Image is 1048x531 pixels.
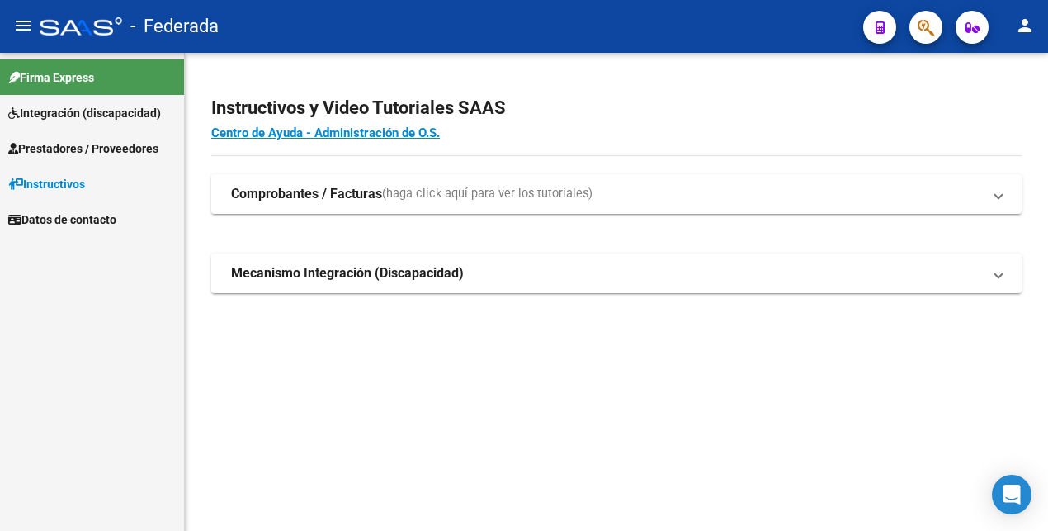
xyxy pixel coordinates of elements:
[231,264,464,282] strong: Mecanismo Integración (Discapacidad)
[382,185,592,203] span: (haga click aquí para ver los tutoriales)
[8,69,94,87] span: Firma Express
[211,254,1022,293] mat-expansion-panel-header: Mecanismo Integración (Discapacidad)
[992,475,1031,514] div: Open Intercom Messenger
[13,16,33,36] mat-icon: menu
[211,126,440,140] a: Centro de Ayuda - Administración de O.S.
[130,8,219,45] span: - Federada
[211,174,1022,214] mat-expansion-panel-header: Comprobantes / Facturas(haga click aquí para ver los tutoriales)
[8,104,161,122] span: Integración (discapacidad)
[8,211,116,229] span: Datos de contacto
[1015,16,1035,36] mat-icon: person
[8,175,85,193] span: Instructivos
[211,92,1022,124] h2: Instructivos y Video Tutoriales SAAS
[8,140,158,158] span: Prestadores / Proveedores
[231,185,382,203] strong: Comprobantes / Facturas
